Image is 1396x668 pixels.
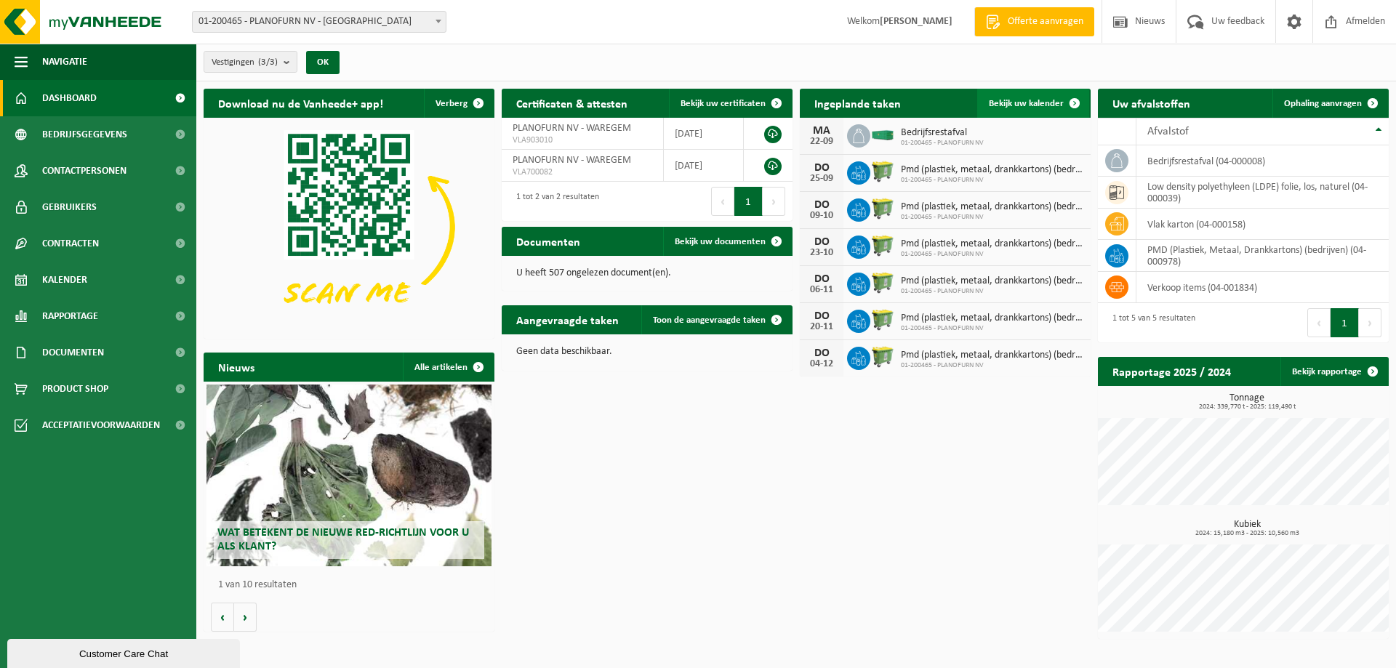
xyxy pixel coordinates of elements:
[901,350,1083,361] span: Pmd (plastiek, metaal, drankkartons) (bedrijven)
[653,315,766,325] span: Toon de aangevraagde taken
[192,11,446,33] span: 01-200465 - PLANOFURN NV - WAREGEM
[306,51,340,74] button: OK
[403,353,493,382] a: Alle artikelen
[664,118,744,150] td: [DATE]
[42,334,104,371] span: Documenten
[516,347,778,357] p: Geen data beschikbaar.
[901,250,1083,259] span: 01-200465 - PLANOFURN NV
[509,185,599,217] div: 1 tot 2 van 2 resultaten
[204,89,398,117] h2: Download nu de Vanheede+ app!
[1147,126,1189,137] span: Afvalstof
[1280,357,1387,386] a: Bekijk rapportage
[901,127,984,139] span: Bedrijfsrestafval
[901,176,1083,185] span: 01-200465 - PLANOFURN NV
[663,227,791,256] a: Bekijk uw documenten
[807,211,836,221] div: 09-10
[234,603,257,632] button: Volgende
[807,248,836,258] div: 23-10
[1136,240,1389,272] td: PMD (Plastiek, Metaal, Drankkartons) (bedrijven) (04-000978)
[42,44,87,80] span: Navigatie
[870,270,895,295] img: WB-0660-HPE-GN-50
[807,285,836,295] div: 06-11
[42,153,127,189] span: Contactpersonen
[42,371,108,407] span: Product Shop
[204,51,297,73] button: Vestigingen(3/3)
[1136,177,1389,209] td: low density polyethyleen (LDPE) folie, los, naturel (04-000039)
[1307,308,1331,337] button: Previous
[977,89,1089,118] a: Bekijk uw kalender
[42,262,87,298] span: Kalender
[807,162,836,174] div: DO
[206,385,492,566] a: Wat betekent de nieuwe RED-richtlijn voor u als klant?
[1331,308,1359,337] button: 1
[901,287,1083,296] span: 01-200465 - PLANOFURN NV
[800,89,915,117] h2: Ingeplande taken
[7,636,243,668] iframe: chat widget
[669,89,791,118] a: Bekijk uw certificaten
[1136,145,1389,177] td: bedrijfsrestafval (04-000008)
[807,310,836,322] div: DO
[42,225,99,262] span: Contracten
[193,12,446,32] span: 01-200465 - PLANOFURN NV - WAREGEM
[513,134,652,146] span: VLA903010
[1136,272,1389,303] td: verkoop items (04-001834)
[42,116,127,153] span: Bedrijfsgegevens
[42,189,97,225] span: Gebruikers
[212,52,278,73] span: Vestigingen
[870,128,895,141] img: HK-XC-30-GN-00
[42,298,98,334] span: Rapportage
[1105,393,1389,411] h3: Tonnage
[1272,89,1387,118] a: Ophaling aanvragen
[1136,209,1389,240] td: vlak karton (04-000158)
[675,237,766,246] span: Bekijk uw documenten
[880,16,952,27] strong: [PERSON_NAME]
[424,89,493,118] button: Verberg
[901,238,1083,250] span: Pmd (plastiek, metaal, drankkartons) (bedrijven)
[258,57,278,67] count: (3/3)
[513,123,631,134] span: PLANOFURN NV - WAREGEM
[711,187,734,216] button: Previous
[989,99,1064,108] span: Bekijk uw kalender
[513,155,631,166] span: PLANOFURN NV - WAREGEM
[516,268,778,278] p: U heeft 507 ongelezen document(en).
[807,125,836,137] div: MA
[1004,15,1087,29] span: Offerte aanvragen
[901,361,1083,370] span: 01-200465 - PLANOFURN NV
[217,527,469,552] span: Wat betekent de nieuwe RED-richtlijn voor u als klant?
[204,118,494,336] img: Download de VHEPlus App
[664,150,744,182] td: [DATE]
[870,196,895,221] img: WB-0660-HPE-GN-50
[901,275,1083,287] span: Pmd (plastiek, metaal, drankkartons) (bedrijven)
[763,187,785,216] button: Next
[1105,520,1389,537] h3: Kubiek
[901,201,1083,213] span: Pmd (plastiek, metaal, drankkartons) (bedrijven)
[641,305,791,334] a: Toon de aangevraagde taken
[807,359,836,369] div: 04-12
[1284,99,1362,108] span: Ophaling aanvragen
[42,407,160,443] span: Acceptatievoorwaarden
[974,7,1094,36] a: Offerte aanvragen
[807,273,836,285] div: DO
[870,307,895,332] img: WB-0660-HPE-GN-50
[901,313,1083,324] span: Pmd (plastiek, metaal, drankkartons) (bedrijven)
[204,353,269,381] h2: Nieuws
[734,187,763,216] button: 1
[807,199,836,211] div: DO
[1105,403,1389,411] span: 2024: 339,770 t - 2025: 119,490 t
[901,139,984,148] span: 01-200465 - PLANOFURN NV
[1098,89,1205,117] h2: Uw afvalstoffen
[1098,357,1245,385] h2: Rapportage 2025 / 2024
[513,166,652,178] span: VLA700082
[901,324,1083,333] span: 01-200465 - PLANOFURN NV
[807,174,836,184] div: 25-09
[1105,530,1389,537] span: 2024: 15,180 m3 - 2025: 10,560 m3
[42,80,97,116] span: Dashboard
[870,345,895,369] img: WB-0660-HPE-GN-50
[807,322,836,332] div: 20-11
[870,159,895,184] img: WB-0660-HPE-GN-50
[901,213,1083,222] span: 01-200465 - PLANOFURN NV
[502,89,642,117] h2: Certificaten & attesten
[807,236,836,248] div: DO
[218,580,487,590] p: 1 van 10 resultaten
